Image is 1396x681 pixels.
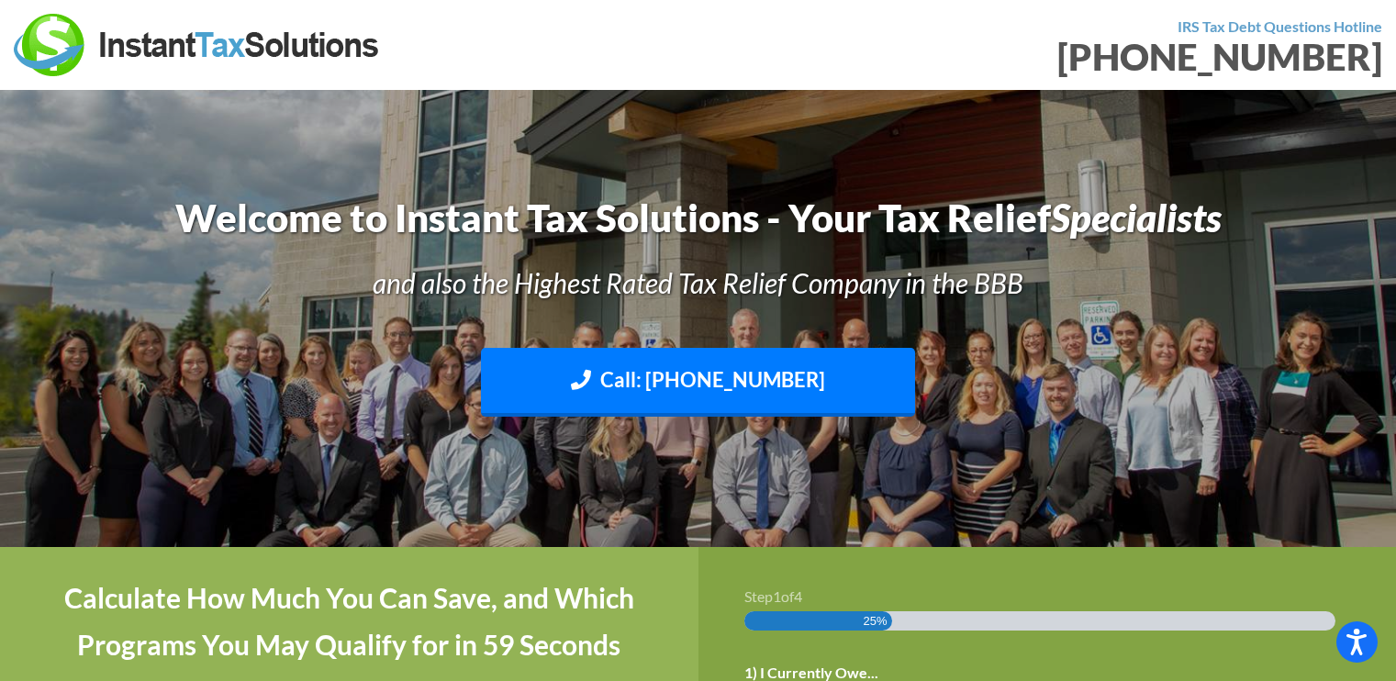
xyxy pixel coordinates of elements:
span: 25% [864,611,888,631]
div: [PHONE_NUMBER] [712,39,1383,75]
span: 1 [773,587,781,605]
h3: Step of [744,589,1351,604]
h1: Welcome to Instant Tax Solutions - Your Tax Relief [157,191,1239,245]
img: Instant Tax Solutions Logo [14,14,381,76]
h3: and also the Highest Rated Tax Relief Company in the BBB [157,263,1239,302]
a: Instant Tax Solutions Logo [14,34,381,51]
i: Specialists [1051,195,1222,240]
strong: IRS Tax Debt Questions Hotline [1178,17,1382,35]
span: 4 [794,587,802,605]
a: Call: [PHONE_NUMBER] [481,348,916,417]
